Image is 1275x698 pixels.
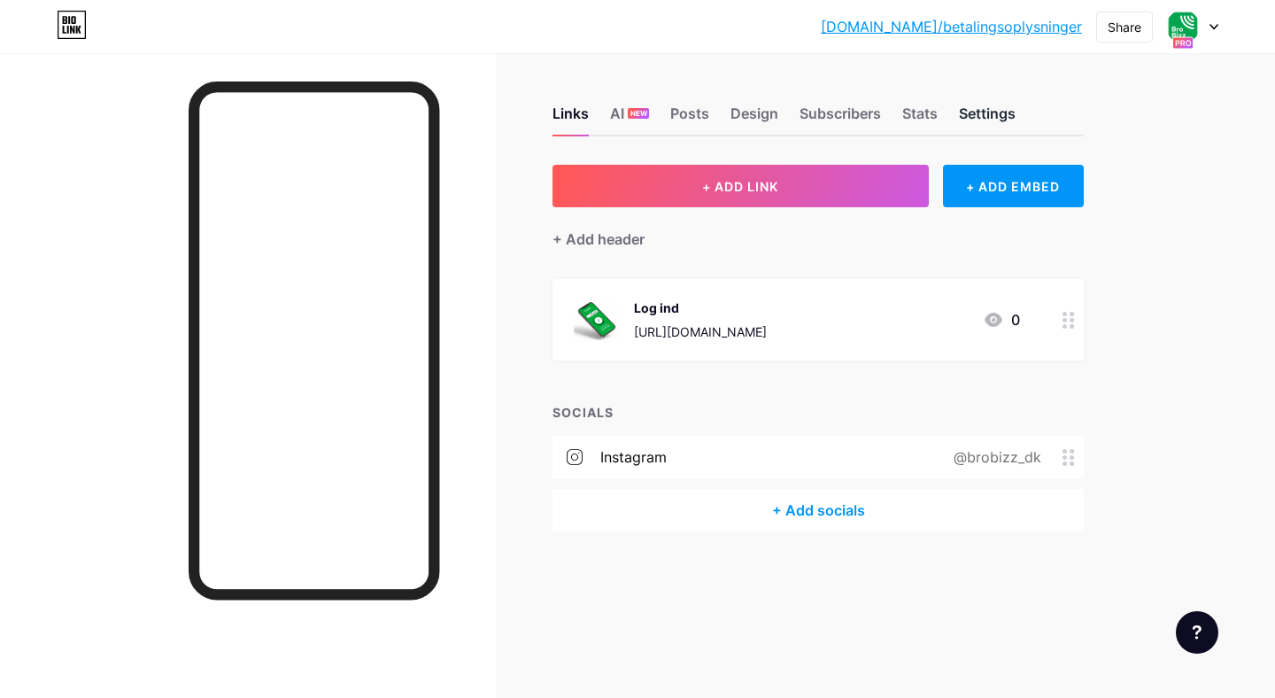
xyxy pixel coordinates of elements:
[670,103,709,135] div: Posts
[552,103,589,135] div: Links
[552,489,1084,531] div: + Add socials
[552,403,1084,422] div: SOCIALS
[821,16,1082,37] a: [DOMAIN_NAME]/betalingsoplysninger
[702,179,778,194] span: + ADD LINK
[610,103,649,135] div: AI
[925,446,1062,468] div: @brobizz_dk
[800,103,881,135] div: Subscribers
[552,229,645,250] div: + Add header
[634,322,767,341] div: [URL][DOMAIN_NAME]
[630,108,647,119] span: NEW
[634,299,767,317] div: Log ind
[1108,18,1141,36] div: Share
[730,103,778,135] div: Design
[943,165,1084,207] div: + ADD EMBED
[959,103,1016,135] div: Settings
[902,103,938,135] div: Stats
[983,309,1020,330] div: 0
[552,165,929,207] button: + ADD LINK
[574,297,620,343] img: Log ind
[600,446,667,468] div: instagram
[1166,10,1200,43] img: betalingsoplysninger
